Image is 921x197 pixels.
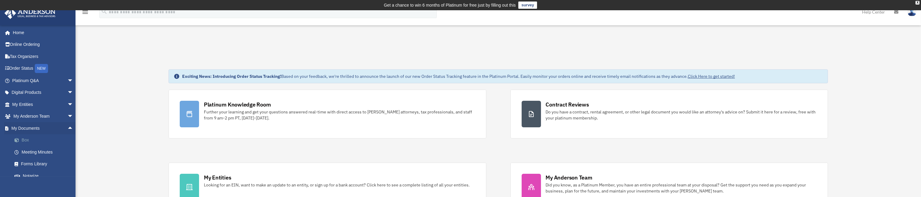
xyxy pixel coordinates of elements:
a: Digital Productsarrow_drop_down [4,87,82,99]
div: Get a chance to win 6 months of Platinum for free just by filling out this [384,2,516,9]
span: arrow_drop_up [67,122,79,135]
a: My Anderson Teamarrow_drop_down [4,110,82,122]
div: Based on your feedback, we're thrilled to announce the launch of our new Order Status Tracking fe... [182,73,735,79]
div: Contract Reviews [546,101,589,108]
a: Online Ordering [4,39,82,51]
a: Home [4,27,79,39]
div: Do you have a contract, rental agreement, or other legal document you would like an attorney's ad... [546,109,817,121]
a: menu [82,11,89,16]
div: My Anderson Team [546,174,592,181]
a: Contract Reviews Do you have a contract, rental agreement, or other legal document you would like... [510,90,828,138]
div: My Entities [204,174,231,181]
a: Order StatusNEW [4,62,82,75]
span: arrow_drop_down [67,87,79,99]
i: menu [82,8,89,16]
i: search [101,8,108,15]
a: Click Here to get started! [688,74,735,79]
span: arrow_drop_down [67,75,79,87]
a: Platinum Q&Aarrow_drop_down [4,75,82,87]
a: Tax Organizers [4,50,82,62]
img: User Pic [907,8,916,16]
a: Forms Library [8,158,82,170]
span: arrow_drop_down [67,98,79,111]
div: NEW [35,64,48,73]
div: Looking for an EIN, want to make an update to an entity, or sign up for a bank account? Click her... [204,182,470,188]
a: My Entitiesarrow_drop_down [4,98,82,110]
a: survey [518,2,537,9]
a: My Documentsarrow_drop_up [4,122,82,134]
div: Further your learning and get your questions answered real-time with direct access to [PERSON_NAM... [204,109,475,121]
img: Anderson Advisors Platinum Portal [3,7,57,19]
a: Notarize [8,170,82,182]
a: Box [8,134,82,146]
div: Did you know, as a Platinum Member, you have an entire professional team at your disposal? Get th... [546,182,817,194]
span: arrow_drop_down [67,110,79,123]
div: close [916,1,919,5]
a: Meeting Minutes [8,146,82,158]
strong: Exciting News: Introducing Order Status Tracking! [182,74,281,79]
a: Platinum Knowledge Room Further your learning and get your questions answered real-time with dire... [169,90,486,138]
div: Platinum Knowledge Room [204,101,271,108]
